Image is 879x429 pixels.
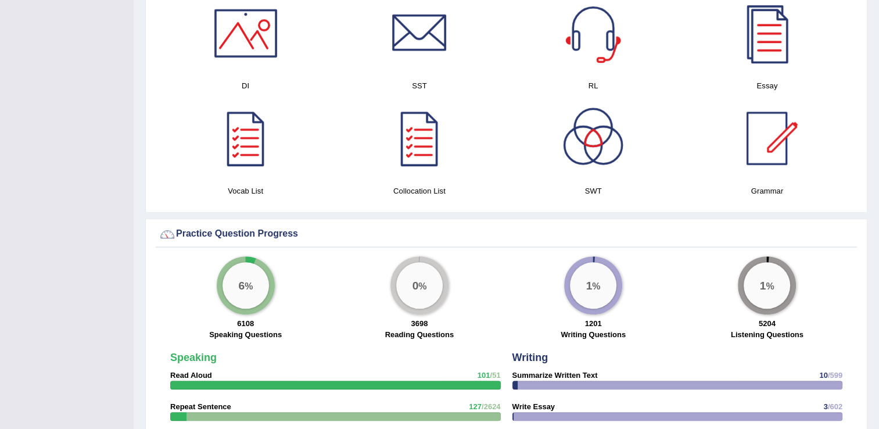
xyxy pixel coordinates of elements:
[469,402,482,411] span: 127
[686,80,848,92] h4: Essay
[512,371,598,380] strong: Summarize Written Text
[760,279,766,292] big: 1
[731,329,803,340] label: Listening Questions
[585,319,602,328] strong: 1201
[744,262,790,309] div: %
[411,319,428,328] strong: 3698
[686,185,848,197] h4: Grammar
[586,279,593,292] big: 1
[828,402,842,411] span: /602
[170,352,217,363] strong: Speaking
[209,329,282,340] label: Speaking Questions
[828,371,842,380] span: /599
[570,262,616,309] div: %
[338,185,500,197] h4: Collocation List
[512,352,548,363] strong: Writing
[512,185,675,197] h4: SWT
[338,80,500,92] h4: SST
[237,319,254,328] strong: 6108
[170,371,212,380] strong: Read Aloud
[482,402,501,411] span: /2624
[223,262,269,309] div: %
[561,329,626,340] label: Writing Questions
[478,371,490,380] span: 101
[159,226,854,243] div: Practice Question Progress
[412,279,418,292] big: 0
[396,262,443,309] div: %
[512,80,675,92] h4: RL
[490,371,500,380] span: /51
[385,329,454,340] label: Reading Questions
[164,185,327,197] h4: Vocab List
[512,402,555,411] strong: Write Essay
[819,371,827,380] span: 10
[238,279,245,292] big: 6
[170,402,231,411] strong: Repeat Sentence
[759,319,776,328] strong: 5204
[823,402,827,411] span: 3
[164,80,327,92] h4: DI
